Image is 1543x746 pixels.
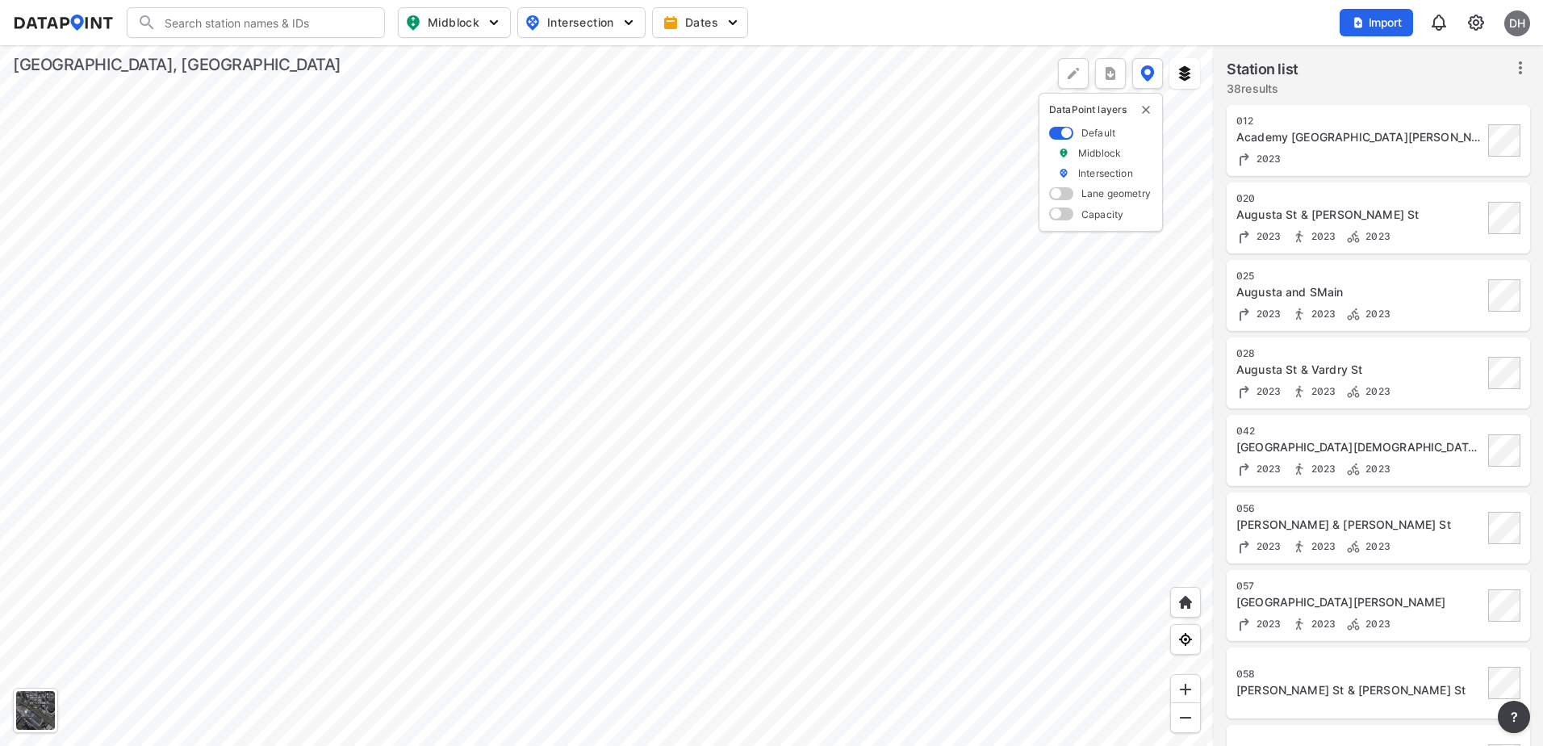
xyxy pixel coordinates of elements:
[1132,58,1163,89] button: DataPoint layers
[1170,624,1201,655] div: View my location
[1345,539,1361,555] img: Bicycle count
[1102,65,1119,82] img: xqJnZQTG2JQi0x5lvmkeSNbbgIiQD62bqHG8IfrOzanD0FsRdYrij6fAAAAAElFTkSuQmCC
[1177,65,1193,82] img: layers.ee07997e.svg
[1252,230,1282,242] span: 2023
[1252,463,1282,475] span: 2023
[13,53,341,76] div: [GEOGRAPHIC_DATA], [GEOGRAPHIC_DATA]
[1291,539,1307,555] img: Pedestrian count
[1236,383,1252,400] img: Turning count
[523,13,542,32] img: map_pin_int.54838e6b.svg
[1307,463,1336,475] span: 2023
[1177,631,1194,648] img: zeq5HYn9AnE9l6UmnFLPAAAAAElFTkSuQmCC
[1227,58,1298,81] label: Station list
[1139,103,1152,116] img: close-external-leyer.3061a1c7.svg
[1081,186,1151,200] label: Lane geometry
[1065,65,1081,82] img: +Dz8AAAAASUVORK5CYII=
[1352,16,1365,29] img: file_add.62c1e8a2.svg
[1078,166,1133,180] label: Intersection
[1139,103,1152,116] button: delete
[1081,207,1123,221] label: Capacity
[1236,347,1483,360] div: 028
[1498,701,1530,733] button: more
[1340,15,1420,30] a: Import
[1340,9,1413,36] button: Import
[1291,228,1307,245] img: Pedestrian count
[1361,463,1390,475] span: 2023
[1095,58,1126,89] button: more
[1429,13,1449,32] img: 8A77J+mXikMhHQAAAAASUVORK5CYII=
[1307,308,1336,320] span: 2023
[1236,115,1483,128] div: 012
[1049,103,1152,116] p: DataPoint layers
[486,15,502,31] img: 5YPKRKmlfpI5mqlR8AD95paCi+0kK1fRFDJSaMmawlwaeJcJwk9O2fotCW5ve9gAAAAASUVORK5CYII=
[1291,383,1307,400] img: Pedestrian count
[1252,308,1282,320] span: 2023
[405,13,500,32] span: Midblock
[1078,146,1121,160] label: Midblock
[1307,540,1336,552] span: 2023
[1081,126,1115,140] label: Default
[1177,710,1194,726] img: MAAAAAElFTkSuQmCC
[1236,461,1252,477] img: Turning count
[725,15,741,31] img: 5YPKRKmlfpI5mqlR8AD95paCi+0kK1fRFDJSaMmawlwaeJcJwk9O2fotCW5ve9gAAAAASUVORK5CYII=
[1345,616,1361,632] img: Bicycle count
[1236,539,1252,555] img: Turning count
[1236,502,1483,515] div: 056
[1345,461,1361,477] img: Bicycle count
[1236,270,1483,283] div: 025
[621,15,637,31] img: 5YPKRKmlfpI5mqlR8AD95paCi+0kK1fRFDJSaMmawlwaeJcJwk9O2fotCW5ve9gAAAAASUVORK5CYII=
[1236,682,1483,698] div: Pendleton St & Calhoun St
[1361,385,1390,397] span: 2023
[1307,230,1336,242] span: 2023
[652,7,748,38] button: Dates
[1236,362,1483,378] div: Augusta St & Vardry St
[1504,10,1530,36] div: DH
[1236,580,1483,593] div: 057
[1236,207,1483,223] div: Augusta St & Dunbar St
[1345,383,1361,400] img: Bicycle count
[1291,306,1307,322] img: Pedestrian count
[1058,166,1069,180] img: marker_Intersection.6861001b.svg
[1058,58,1089,89] div: Polygon tool
[1466,13,1486,32] img: cids17cp3yIFEOpj3V8A9qJSH103uA521RftCD4eeui4ksIb+krbm5XvIjxD52OS6NWLn9gAAAAAElFTkSuQmCC
[525,13,635,32] span: Intersection
[1361,618,1390,630] span: 2023
[1507,707,1520,727] span: ?
[1349,15,1403,31] span: Import
[666,15,738,31] span: Dates
[1361,308,1390,320] span: 2023
[1236,594,1483,610] div: Green Ave & Dunbar St
[1236,306,1252,322] img: Turning count
[1291,616,1307,632] img: Pedestrian count
[1236,425,1483,438] div: 042
[1236,192,1483,205] div: 020
[1170,702,1201,733] div: Zoom out
[1252,153,1282,165] span: 2023
[1169,58,1200,89] button: External layers
[1252,618,1282,630] span: 2023
[13,688,58,733] div: Toggle basemap
[1345,228,1361,245] img: Bicycle count
[1236,284,1483,300] div: Augusta and SMain
[13,15,114,31] img: dataPointLogo.9353c09d.svg
[157,10,374,36] input: Search
[517,7,646,38] button: Intersection
[1058,146,1069,160] img: marker_Midblock.5ba75e30.svg
[1236,668,1483,681] div: 058
[1345,306,1361,322] img: Bicycle count
[1170,587,1201,618] div: Home
[1307,618,1336,630] span: 2023
[1236,228,1252,245] img: Turning count
[1307,385,1336,397] span: 2023
[1236,439,1483,455] div: Augusta St & Church St/Mills Ave
[1361,230,1390,242] span: 2023
[1236,616,1252,632] img: Turning count
[1252,385,1282,397] span: 2023
[398,7,511,38] button: Midblock
[1236,129,1483,145] div: Academy St & Pendleton St
[1252,540,1282,552] span: 2023
[1236,151,1252,167] img: Turning count
[1170,674,1201,705] div: Zoom in
[1227,81,1298,97] label: 38 results
[1177,594,1194,610] img: +XpAUvaXAN7GudzAAAAAElFTkSuQmCC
